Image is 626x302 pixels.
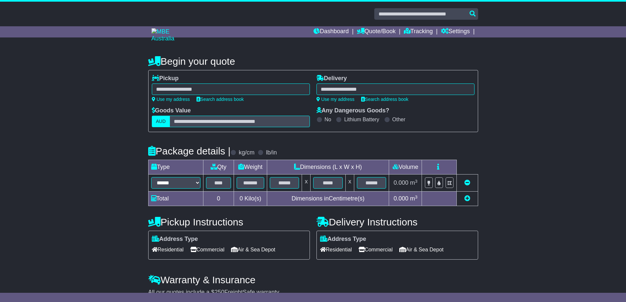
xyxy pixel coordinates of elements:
[394,179,408,186] span: 0.000
[441,26,470,37] a: Settings
[148,192,203,206] td: Total
[344,116,379,123] label: Lithium Battery
[190,244,224,255] span: Commercial
[313,26,349,37] a: Dashboard
[148,289,478,296] div: All our quotes include a $ FreightSafe warranty.
[203,160,234,174] td: Qty
[152,244,184,255] span: Residential
[345,174,354,192] td: x
[316,107,389,114] label: Any Dangerous Goods?
[316,217,478,227] h4: Delivery Instructions
[316,97,355,102] a: Use my address
[203,192,234,206] td: 0
[302,174,311,192] td: x
[320,244,352,255] span: Residential
[399,244,444,255] span: Air & Sea Depot
[148,274,478,285] h4: Warranty & Insurance
[415,195,418,199] sup: 3
[410,195,418,202] span: m
[394,195,408,202] span: 0.000
[197,97,244,102] a: Search address book
[389,160,422,174] td: Volume
[152,116,170,127] label: AUD
[148,146,231,156] h4: Package details |
[316,75,347,82] label: Delivery
[231,244,275,255] span: Air & Sea Depot
[410,179,418,186] span: m
[464,195,470,202] a: Add new item
[234,160,267,174] td: Weight
[152,107,191,114] label: Goods Value
[359,244,393,255] span: Commercial
[404,26,433,37] a: Tracking
[357,26,396,37] a: Quote/Book
[148,217,310,227] h4: Pickup Instructions
[325,116,331,123] label: No
[152,97,190,102] a: Use my address
[240,195,243,202] span: 0
[361,97,408,102] a: Search address book
[266,149,277,156] label: lb/in
[152,75,179,82] label: Pickup
[392,116,406,123] label: Other
[320,236,366,243] label: Address Type
[267,160,389,174] td: Dimensions (L x W x H)
[464,179,470,186] a: Remove this item
[415,179,418,184] sup: 3
[148,56,478,67] h4: Begin your quote
[234,192,267,206] td: Kilo(s)
[148,160,203,174] td: Type
[215,289,224,295] span: 250
[152,236,198,243] label: Address Type
[239,149,254,156] label: kg/cm
[267,192,389,206] td: Dimensions in Centimetre(s)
